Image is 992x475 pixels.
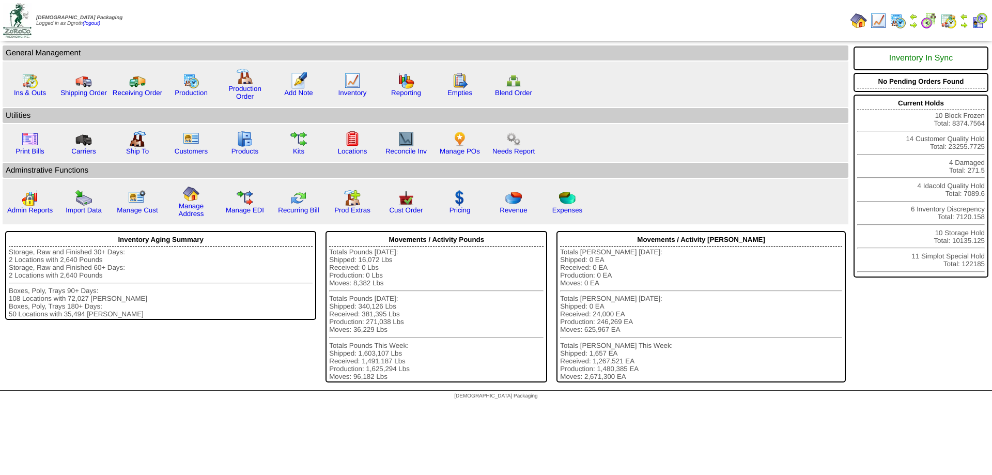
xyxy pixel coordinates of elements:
[3,108,848,123] td: Utilities
[113,89,162,97] a: Receiving Order
[9,248,313,318] div: Storage, Raw and Finished 30+ Days: 2 Locations with 2,640 Pounds Storage, Raw and Finished 60+ D...
[505,190,522,206] img: pie_chart.png
[183,72,199,89] img: calendarprod.gif
[559,190,576,206] img: pie_chart2.png
[560,233,842,247] div: Movements / Activity [PERSON_NAME]
[344,131,361,147] img: locations.gif
[237,190,253,206] img: edi.gif
[391,89,421,97] a: Reporting
[284,89,313,97] a: Add Note
[3,3,32,38] img: zoroco-logo-small.webp
[870,12,887,29] img: line_graph.gif
[117,206,158,214] a: Manage Cust
[226,206,264,214] a: Manage EDI
[389,206,423,214] a: Cust Order
[344,190,361,206] img: prodextras.gif
[854,95,988,278] div: 10 Block Frozen Total: 8374.7564 14 Customer Quality Hold Total: 23255.7725 4 Damaged Total: 271....
[452,72,468,89] img: workorder.gif
[290,72,307,89] img: orders.gif
[857,75,985,88] div: No Pending Orders Found
[505,131,522,147] img: workflow.png
[344,72,361,89] img: line_graph.gif
[857,49,985,68] div: Inventory In Sync
[337,147,367,155] a: Locations
[183,186,199,202] img: home.gif
[16,147,44,155] a: Print Bills
[22,131,38,147] img: invoice2.gif
[71,147,96,155] a: Carriers
[75,72,92,89] img: truck.gif
[75,190,92,206] img: import.gif
[128,190,147,206] img: managecust.png
[22,190,38,206] img: graph2.png
[237,68,253,85] img: factory.gif
[3,163,848,178] td: Adminstrative Functions
[3,45,848,60] td: General Management
[66,206,102,214] a: Import Data
[22,72,38,89] img: calendarinout.gif
[231,147,259,155] a: Products
[338,89,367,97] a: Inventory
[454,393,537,399] span: [DEMOGRAPHIC_DATA] Packaging
[552,206,583,214] a: Expenses
[278,206,319,214] a: Recurring Bill
[492,147,535,155] a: Needs Report
[83,21,100,26] a: (logout)
[14,89,46,97] a: Ins & Outs
[7,206,53,214] a: Admin Reports
[452,131,468,147] img: po.png
[940,12,957,29] img: calendarinout.gif
[960,21,968,29] img: arrowright.gif
[500,206,527,214] a: Revenue
[228,85,261,100] a: Production Order
[560,248,842,380] div: Totals [PERSON_NAME] [DATE]: Shipped: 0 EA Received: 0 EA Production: 0 EA Moves: 0 EA Totals [PE...
[921,12,937,29] img: calendarblend.gif
[450,206,471,214] a: Pricing
[334,206,370,214] a: Prod Extras
[505,72,522,89] img: network.png
[909,12,918,21] img: arrowleft.gif
[385,147,427,155] a: Reconcile Inv
[909,21,918,29] img: arrowright.gif
[329,233,544,247] div: Movements / Activity Pounds
[440,147,480,155] a: Manage POs
[290,131,307,147] img: workflow.gif
[129,72,146,89] img: truck2.gif
[960,12,968,21] img: arrowleft.gif
[179,202,204,218] a: Manage Address
[237,131,253,147] img: cabinet.gif
[290,190,307,206] img: reconcile.gif
[175,147,208,155] a: Customers
[126,147,149,155] a: Ship To
[329,248,544,380] div: Totals Pounds [DATE]: Shipped: 16,072 Lbs Received: 0 Lbs Production: 0 Lbs Moves: 8,382 Lbs Tota...
[890,12,906,29] img: calendarprod.gif
[9,233,313,247] div: Inventory Aging Summary
[398,131,414,147] img: line_graph2.gif
[60,89,107,97] a: Shipping Order
[452,190,468,206] img: dollar.gif
[971,12,988,29] img: calendarcustomer.gif
[293,147,304,155] a: Kits
[183,131,199,147] img: customers.gif
[75,131,92,147] img: truck3.gif
[398,190,414,206] img: cust_order.png
[36,15,122,21] span: [DEMOGRAPHIC_DATA] Packaging
[850,12,867,29] img: home.gif
[495,89,532,97] a: Blend Order
[129,131,146,147] img: factory2.gif
[857,97,985,110] div: Current Holds
[175,89,208,97] a: Production
[398,72,414,89] img: graph.gif
[447,89,472,97] a: Empties
[36,15,122,26] span: Logged in as Dgroth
